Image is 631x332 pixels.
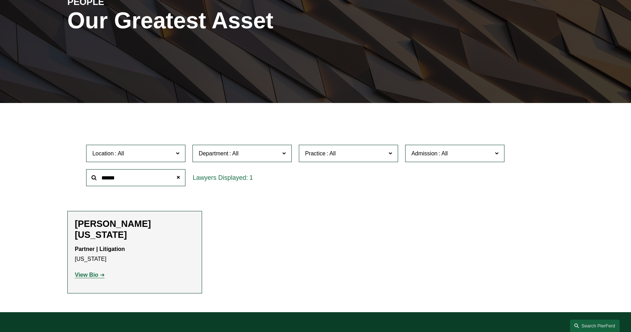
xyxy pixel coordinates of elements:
strong: Partner | Litigation [75,246,125,252]
strong: View Bio [75,272,98,278]
span: Practice [305,150,325,156]
a: Search this site [570,320,620,332]
span: Location [92,150,114,156]
a: View Bio [75,272,105,278]
span: 1 [249,174,253,181]
h1: Our Greatest Asset [67,8,398,34]
h2: [PERSON_NAME][US_STATE] [75,218,195,240]
span: Department [199,150,228,156]
span: Admission [411,150,437,156]
p: [US_STATE] [75,244,195,265]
